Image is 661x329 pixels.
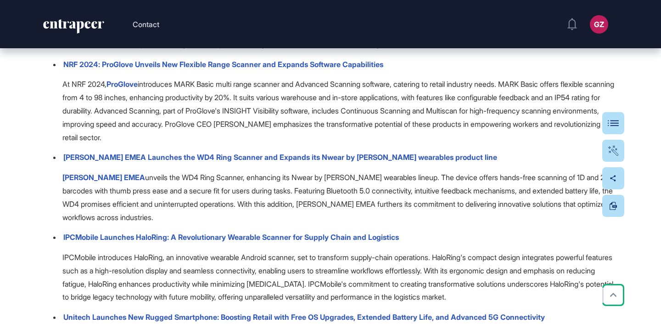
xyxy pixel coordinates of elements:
span: IPCMobile introduces HaloRing, an innovative wearable Android scanner, set to transform supply-ch... [62,253,613,301]
span: At NRF 2024, introduces MARK Basic multi range scanner and Advanced Scanning software, catering t... [62,79,614,142]
a: Unitech Launches New Rugged Smartphone: Boosting Retail with Free OS Upgrades, Extended Battery L... [63,312,545,322]
a: entrapeer-logo [42,19,105,37]
a: ProGlove [106,79,138,89]
a: [PERSON_NAME] EMEA [62,173,145,182]
button: GZ [590,15,608,34]
a: [PERSON_NAME] EMEA Launches the WD4 Ring Scanner and Expands its Nwear by [PERSON_NAME] wearables... [63,153,497,162]
button: Contact [133,18,159,30]
a: IPCMobile Launches HaloRing: A Revolutionary Wearable Scanner for Supply Chain and Logistics [63,233,399,242]
a: NRF 2024: ProGlove Unveils New Flexible Range Scanner and Expands Software Capabilities [63,60,383,69]
span: unveils the WD4 Ring Scanner, enhancing its Nwear by [PERSON_NAME] wearables lineup. The device o... [62,173,613,221]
